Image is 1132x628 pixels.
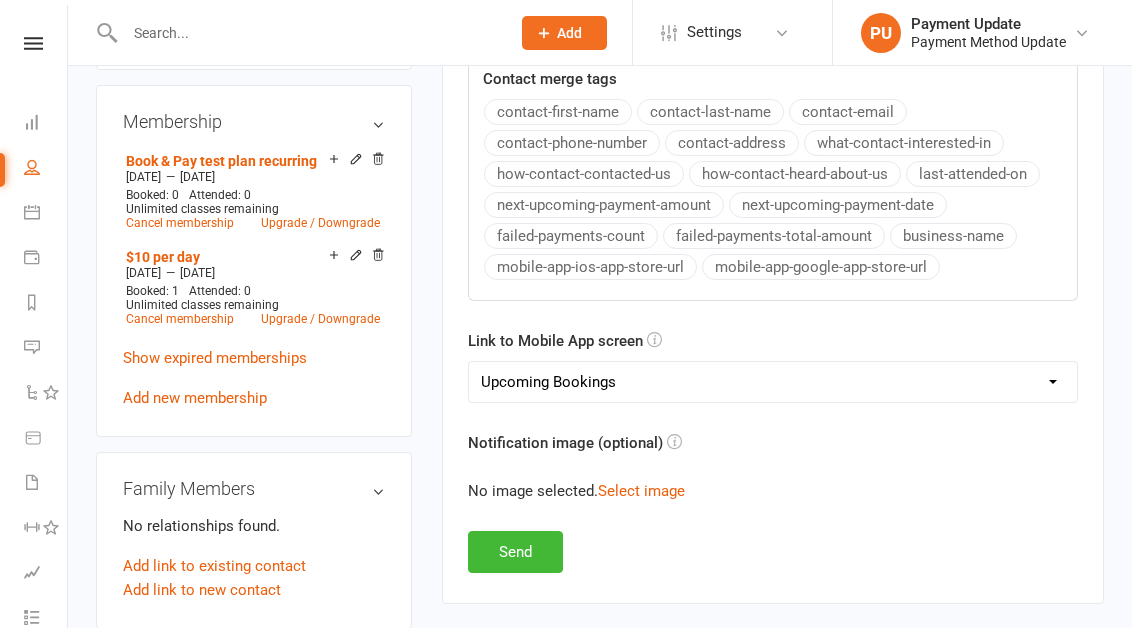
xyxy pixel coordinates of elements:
h3: Membership [123,112,385,132]
span: Booked: 1 [126,284,179,298]
button: next-upcoming-payment-amount [484,192,724,218]
a: Book & Pay test plan recurring [126,153,317,169]
a: Payments [24,237,69,282]
a: Add new membership [123,389,267,407]
span: [DATE] [180,266,215,280]
span: [DATE] [126,170,161,184]
span: [DATE] [180,170,215,184]
button: contact-address [665,130,799,156]
input: Search... [119,19,496,47]
button: mobile-app-google-app-store-url [702,254,940,280]
div: Payment Method Update [911,33,1066,51]
div: No image selected. [468,479,1078,503]
button: mobile-app-ios-app-store-url [484,254,697,280]
a: Assessments [24,552,69,597]
a: Upgrade / Downgrade [261,216,380,230]
a: Add link to existing contact [123,554,306,578]
a: Calendar [24,192,69,237]
a: Add link to new contact [123,578,281,602]
button: last-attended-on [906,161,1040,187]
button: Send [468,531,563,573]
span: Settings [687,10,742,55]
a: Cancel membership [126,216,234,230]
span: Booked: 0 [126,188,179,202]
button: business-name [890,223,1017,249]
span: Attended: 0 [189,188,251,202]
button: contact-last-name [637,99,784,125]
div: Payment Update [911,15,1066,33]
label: Contact merge tags [483,67,617,91]
span: Add [557,25,582,41]
button: how-contact-contacted-us [484,161,684,187]
h3: Family Members [123,479,385,499]
button: contact-email [789,99,907,125]
button: Add [522,16,607,50]
button: failed-payments-count [484,223,658,249]
a: Dashboard [24,102,69,147]
label: Notification image (optional) [468,431,663,455]
button: next-upcoming-payment-date [729,192,947,218]
a: People [24,147,69,192]
a: Product Sales [24,417,69,462]
button: contact-first-name [484,99,632,125]
div: — [121,169,385,185]
a: $10 per day [126,249,200,265]
a: Upgrade / Downgrade [261,312,380,326]
a: Reports [24,282,69,327]
button: what-contact-interested-in [804,130,1004,156]
div: — [121,265,385,281]
a: Cancel membership [126,312,234,326]
p: No relationships found. [123,514,385,538]
button: how-contact-heard-about-us [689,161,901,187]
span: Unlimited classes remaining [126,202,279,216]
div: PU [861,13,901,53]
button: contact-phone-number [484,130,660,156]
button: failed-payments-total-amount [663,223,885,249]
span: [DATE] [126,266,161,280]
a: Show expired memberships [123,349,307,367]
span: Unlimited classes remaining [126,298,279,312]
label: Link to Mobile App screen [468,329,643,353]
button: Select image [598,479,685,503]
span: Attended: 0 [189,284,251,298]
